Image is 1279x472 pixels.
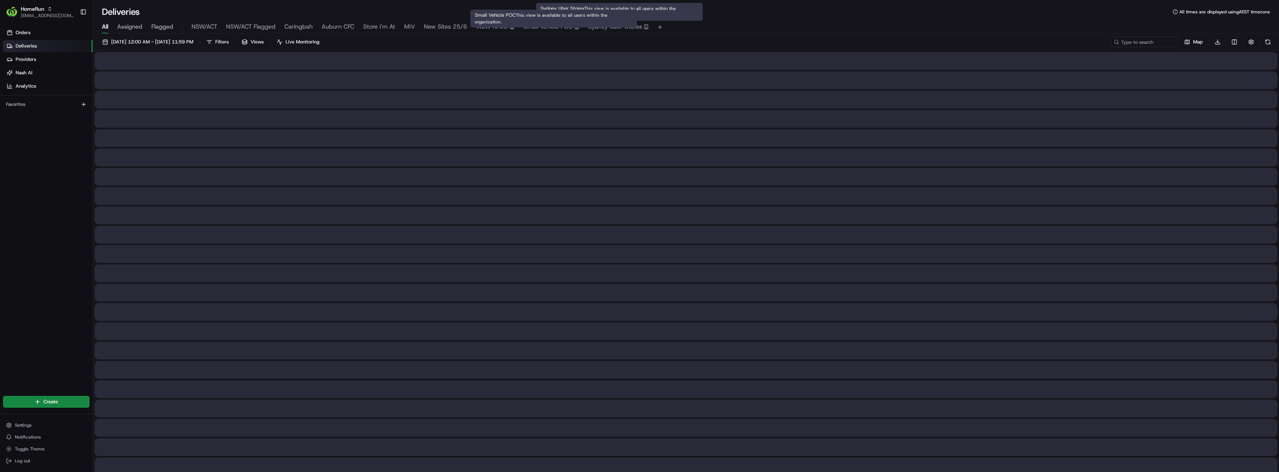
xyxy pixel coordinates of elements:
span: Flagged [151,22,173,31]
button: Toggle Theme [3,444,90,454]
a: Orders [3,27,93,39]
span: Filters [215,39,229,45]
span: Assigned [117,22,142,31]
span: Orders [16,29,30,36]
button: [EMAIL_ADDRESS][DOMAIN_NAME] [21,13,74,19]
button: [DATE] 12:00 AM - [DATE] 11:59 PM [99,37,197,47]
span: NSW/ACT Flagged [226,22,276,31]
a: Nash AI [3,67,93,79]
span: Views [251,39,264,45]
button: Settings [3,420,90,430]
span: Deliveries [16,43,37,49]
span: [DATE] 12:00 AM - [DATE] 11:59 PM [111,39,193,45]
button: Map [1181,37,1206,47]
span: Store I'm At [363,22,395,31]
span: Nash AI [16,69,32,76]
span: This view is available to all users within the organization. [541,6,676,18]
span: Map [1193,39,1203,45]
span: Settings [15,422,32,428]
span: Analytics [16,83,36,89]
span: Log out [15,458,30,464]
button: HomeRunHomeRun[EMAIL_ADDRESS][DOMAIN_NAME] [3,3,77,21]
h1: Deliveries [102,6,140,18]
div: Favorites [3,98,90,110]
input: Type to search [1111,37,1178,47]
span: Providers [16,56,36,63]
span: New Sites 25/6 [424,22,467,31]
button: Refresh [1263,37,1273,47]
button: HomeRun [21,5,44,13]
span: Caringbah [284,22,313,31]
div: Small Vehicle POC [470,10,637,27]
a: Providers [3,53,93,65]
span: Auburn CFC [322,22,354,31]
span: This view is available to all users within the organization. [475,12,608,25]
span: Notifications [15,434,41,440]
span: All [102,22,108,31]
span: Live Monitoring [286,39,319,45]
a: Deliveries [3,40,93,52]
span: MIV [404,22,415,31]
button: Filters [203,37,232,47]
img: HomeRun [6,6,18,18]
button: Notifications [3,432,90,442]
a: Analytics [3,80,93,92]
span: NSW/ACT [191,22,217,31]
button: Live Monitoring [273,37,323,47]
span: All times are displayed using AEST timezone [1179,9,1270,15]
div: Sydney Uber Stores [536,3,703,21]
span: Toggle Theme [15,446,45,452]
button: Create [3,396,90,408]
span: Create [44,398,58,405]
button: Log out [3,456,90,466]
button: Views [238,37,267,47]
